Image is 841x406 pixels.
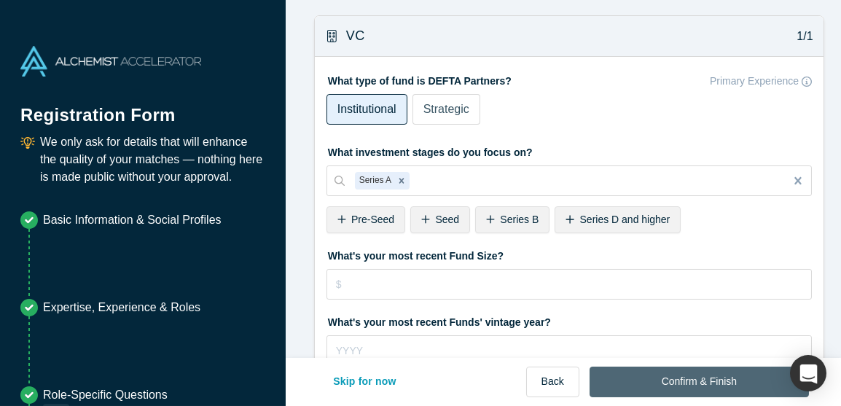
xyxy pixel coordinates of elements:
h3: VC [346,26,365,46]
p: Basic Information & Social Profiles [43,211,222,229]
div: Pre-Seed [326,206,405,233]
span: Strategic [423,103,469,115]
p: Role-Specific Questions [43,386,168,404]
input: $ [326,269,812,300]
label: What's your most recent Funds' vintage year? [326,310,812,330]
span: Institutional [337,103,396,115]
span: Seed [435,214,459,225]
p: We only ask for details that will enhance the quality of your matches — nothing here is made publ... [40,133,265,186]
p: 1/1 [789,28,813,45]
div: Series B [475,206,549,233]
button: Skip for now [318,367,412,397]
h1: Registration Form [20,87,265,128]
div: Series D and higher [555,206,681,233]
img: Alchemist Accelerator Logo [20,46,201,77]
label: What's your most recent Fund Size? [326,243,812,264]
div: Remove Series A [394,172,410,190]
label: What type of fund is DEFTA Partners? [326,69,812,89]
label: What investment stages do you focus on? [326,140,812,160]
div: Seed [410,206,470,233]
p: Expertise, Experience & Roles [43,299,200,316]
button: Back [526,367,579,397]
p: Primary Experience [710,74,799,89]
button: Confirm & Finish [590,367,809,397]
span: Pre-Seed [351,214,394,225]
input: YYYY [326,335,812,366]
span: Series D and higher [580,214,670,225]
span: Series B [500,214,539,225]
div: Series A [355,172,394,190]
